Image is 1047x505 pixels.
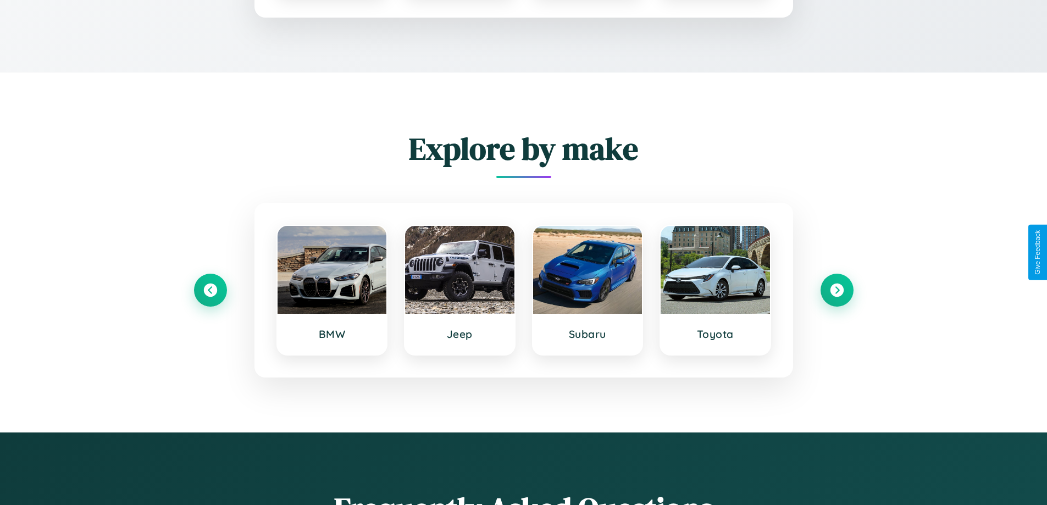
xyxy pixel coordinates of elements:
[672,328,759,341] h3: Toyota
[544,328,631,341] h3: Subaru
[416,328,503,341] h3: Jeep
[194,127,854,170] h2: Explore by make
[289,328,376,341] h3: BMW
[1034,230,1042,275] div: Give Feedback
